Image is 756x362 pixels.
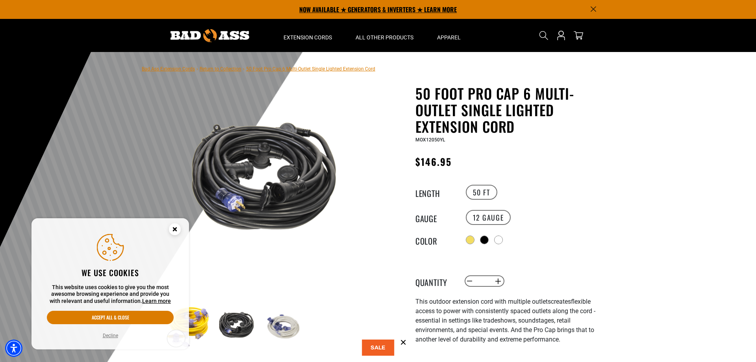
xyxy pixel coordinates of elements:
[213,303,258,349] img: black
[243,66,245,72] span: ›
[100,332,120,340] button: Decline
[356,34,413,41] span: All Other Products
[142,298,171,304] a: This website uses cookies to give you the most awesome browsing experience and provide you with r...
[425,19,472,52] summary: Apparel
[415,235,455,245] legend: Color
[415,276,455,286] label: Quantity
[572,31,585,40] a: cart
[142,64,375,73] nav: breadcrumbs
[161,218,189,243] button: Close this option
[200,66,241,72] a: Return to Collection
[415,137,445,143] span: MOX12050YL
[415,154,452,169] span: $146.95
[437,34,461,41] span: Apparel
[196,66,198,72] span: ›
[466,185,497,200] label: 50 FT
[415,187,455,197] legend: Length
[415,85,608,135] h1: 50 Foot Pro Cap 6 Multi-Outlet Single Lighted Extension Cord
[47,267,174,278] h2: We use cookies
[466,210,511,225] label: 12 GAUGE
[283,34,332,41] span: Extension Cords
[170,29,249,42] img: Bad Ass Extension Cords
[31,218,189,350] aside: Cookie Consent
[260,303,306,349] img: white
[165,87,355,277] img: black
[537,29,550,42] summary: Search
[246,66,375,72] span: 50 Foot Pro Cap 6 Multi-Outlet Single Lighted Extension Cord
[415,298,551,305] span: This outdoor extension cord with multiple outlets
[272,19,344,52] summary: Extension Cords
[47,311,174,324] button: Accept all & close
[142,66,195,72] a: Bad Ass Extension Cords
[415,297,608,344] p: flexible access to power with consistently spaced outlets along the cord - essential in settings ...
[415,212,455,223] legend: Gauge
[5,340,22,357] div: Accessibility Menu
[555,19,567,52] a: Open this option
[344,19,425,52] summary: All Other Products
[47,284,174,305] p: This website uses cookies to give you the most awesome browsing experience and provide you with r...
[551,298,571,305] span: creates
